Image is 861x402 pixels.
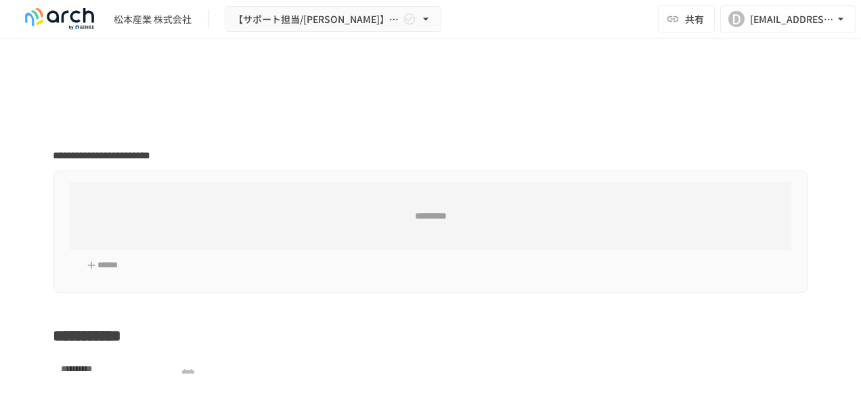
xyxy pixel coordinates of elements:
[114,12,192,26] div: 松本産業 株式会社
[728,11,745,27] div: D
[16,8,103,30] img: logo-default@2x-9cf2c760.svg
[685,12,704,26] span: 共有
[234,11,400,28] span: 【サポート担当/[PERSON_NAME]】 [PERSON_NAME]産業様_スポットサポート
[658,5,715,32] button: 共有
[750,11,834,28] div: [EMAIL_ADDRESS][DOMAIN_NAME]
[720,5,856,32] button: D[EMAIL_ADDRESS][DOMAIN_NAME]
[225,6,441,32] button: 【サポート担当/[PERSON_NAME]】 [PERSON_NAME]産業様_スポットサポート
